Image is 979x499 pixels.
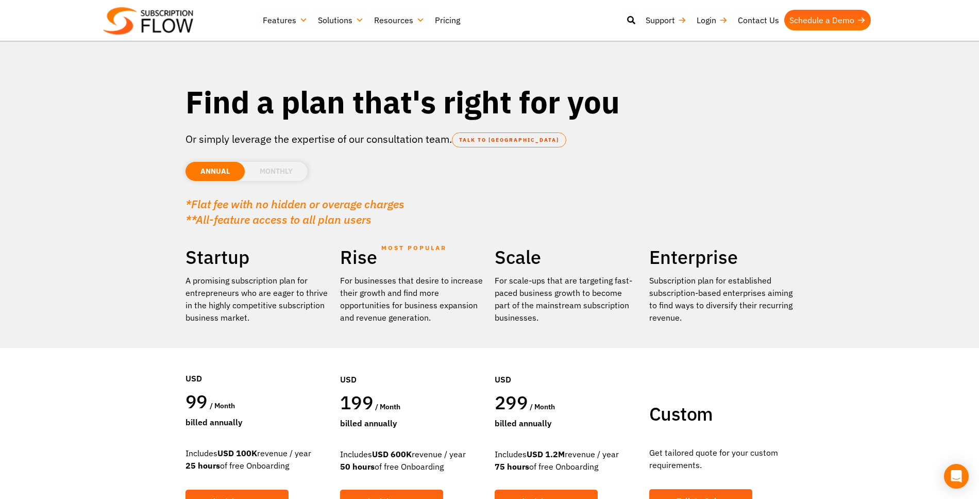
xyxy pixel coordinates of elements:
div: Billed Annually [495,417,639,429]
p: Subscription plan for established subscription-based enterprises aiming to find ways to diversify... [649,274,794,324]
span: MOST POPULAR [381,236,447,260]
strong: USD 100K [217,448,257,458]
strong: 50 hours [340,461,375,472]
a: Pricing [430,10,465,30]
a: Login [691,10,733,30]
h1: Find a plan that's right for you [185,82,794,121]
div: USD [185,341,330,390]
a: Contact Us [733,10,784,30]
span: 199 [340,390,373,414]
div: Billed Annually [185,416,330,428]
p: A promising subscription plan for entrepreneurs who are eager to thrive in the highly competitive... [185,274,330,324]
div: For scale-ups that are targeting fast-paced business growth to become part of the mainstream subs... [495,274,639,324]
div: Includes revenue / year of free Onboarding [185,447,330,472]
h2: Scale [495,245,639,269]
span: 299 [495,390,528,414]
p: Get tailored quote for your custom requirements. [649,446,794,471]
div: USD [340,342,484,391]
span: / month [530,402,555,411]
span: / month [210,401,235,410]
strong: 25 hours [185,460,220,471]
a: Solutions [313,10,369,30]
strong: USD 600K [372,449,412,459]
span: Custom [649,402,713,426]
a: Schedule a Demo [784,10,871,30]
em: *Flat fee with no hidden or overage charges [185,196,404,211]
a: Resources [369,10,430,30]
h2: Rise [340,245,484,269]
img: Subscriptionflow [103,7,193,35]
h2: Enterprise [649,245,794,269]
li: MONTHLY [245,162,308,181]
div: Includes revenue / year of free Onboarding [340,448,484,473]
strong: 75 hours [495,461,529,472]
p: Or simply leverage the expertise of our consultation team. [185,131,794,147]
a: Support [640,10,691,30]
div: USD [495,342,639,391]
em: **All-feature access to all plan users [185,212,372,227]
div: Billed Annually [340,417,484,429]
a: TALK TO [GEOGRAPHIC_DATA] [452,132,566,147]
strong: USD 1.2M [527,449,565,459]
div: Includes revenue / year of free Onboarding [495,448,639,473]
li: ANNUAL [185,162,245,181]
div: Open Intercom Messenger [944,464,969,489]
h2: Startup [185,245,330,269]
a: Features [258,10,313,30]
div: For businesses that desire to increase their growth and find more opportunities for business expa... [340,274,484,324]
span: / month [375,402,400,411]
span: 99 [185,389,208,413]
